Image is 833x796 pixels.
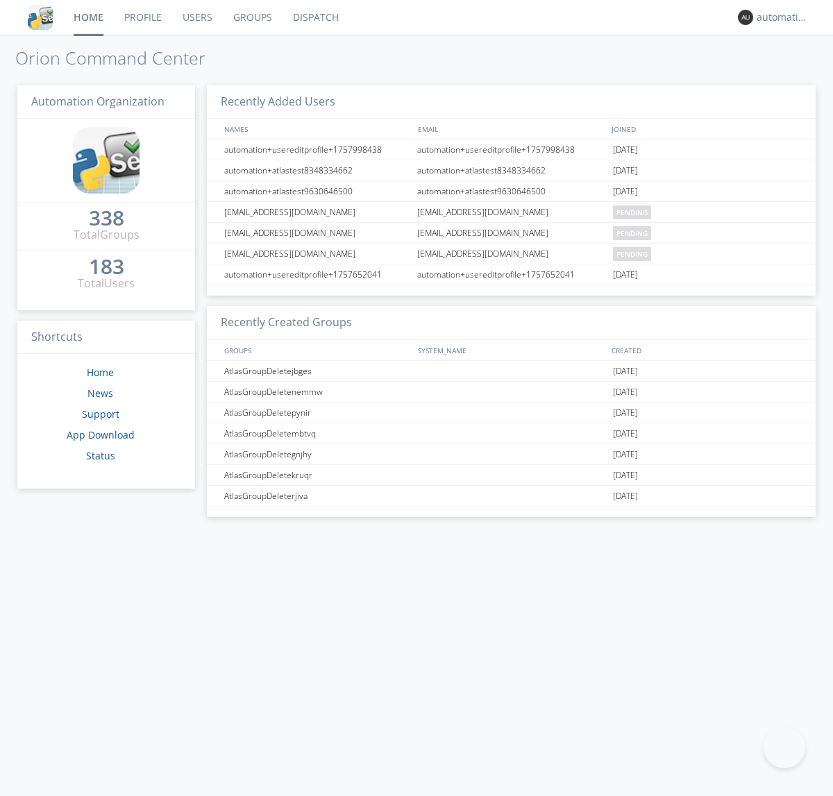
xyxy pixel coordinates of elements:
[78,276,135,291] div: Total Users
[207,85,816,119] h3: Recently Added Users
[87,366,114,379] a: Home
[221,119,411,139] div: NAMES
[207,423,816,444] a: AtlasGroupDeletembtvq[DATE]
[31,94,165,109] span: Automation Organization
[221,202,413,222] div: [EMAIL_ADDRESS][DOMAIN_NAME]
[757,10,809,24] div: automation+atlas0009
[613,226,651,240] span: pending
[613,264,638,285] span: [DATE]
[613,382,638,403] span: [DATE]
[207,181,816,202] a: automation+atlastest9630646500automation+atlastest9630646500[DATE]
[221,382,413,402] div: AtlasGroupDeletenemmw
[414,160,609,180] div: automation+atlastest8348334662
[67,428,135,441] a: App Download
[207,382,816,403] a: AtlasGroupDeletenemmw[DATE]
[613,423,638,444] span: [DATE]
[613,205,651,219] span: pending
[207,306,816,340] h3: Recently Created Groups
[414,244,609,264] div: [EMAIL_ADDRESS][DOMAIN_NAME]
[89,211,124,227] a: 338
[221,160,413,180] div: automation+atlastest8348334662
[738,10,753,25] img: 373638.png
[207,264,816,285] a: automation+usereditprofile+1757652041automation+usereditprofile+1757652041[DATE]
[414,264,609,285] div: automation+usereditprofile+1757652041
[207,361,816,382] a: AtlasGroupDeletejbges[DATE]
[221,223,413,243] div: [EMAIL_ADDRESS][DOMAIN_NAME]
[89,260,124,276] a: 183
[207,160,816,181] a: automation+atlastest8348334662automation+atlastest8348334662[DATE]
[414,223,609,243] div: [EMAIL_ADDRESS][DOMAIN_NAME]
[221,403,413,423] div: AtlasGroupDeletepynir
[207,244,816,264] a: [EMAIL_ADDRESS][DOMAIN_NAME][EMAIL_ADDRESS][DOMAIN_NAME]pending
[613,247,651,261] span: pending
[613,160,638,181] span: [DATE]
[221,244,413,264] div: [EMAIL_ADDRESS][DOMAIN_NAME]
[414,119,608,139] div: EMAIL
[207,444,816,465] a: AtlasGroupDeletegnjhy[DATE]
[207,223,816,244] a: [EMAIL_ADDRESS][DOMAIN_NAME][EMAIL_ADDRESS][DOMAIN_NAME]pending
[613,139,638,160] span: [DATE]
[221,444,413,464] div: AtlasGroupDeletegnjhy
[613,444,638,465] span: [DATE]
[414,139,609,160] div: automation+usereditprofile+1757998438
[764,727,805,768] iframe: Toggle Customer Support
[613,486,638,507] span: [DATE]
[613,465,638,486] span: [DATE]
[28,5,53,30] img: cddb5a64eb264b2086981ab96f4c1ba7
[613,181,638,202] span: [DATE]
[82,407,119,421] a: Support
[221,465,413,485] div: AtlasGroupDeletekruqr
[608,119,802,139] div: JOINED
[221,340,411,360] div: GROUPS
[221,423,413,443] div: AtlasGroupDeletembtvq
[221,264,413,285] div: automation+usereditprofile+1757652041
[221,486,413,506] div: AtlasGroupDeleterjiva
[414,181,609,201] div: automation+atlastest9630646500
[17,321,195,355] h3: Shortcuts
[207,486,816,507] a: AtlasGroupDeleterjiva[DATE]
[221,361,413,381] div: AtlasGroupDeletejbges
[613,403,638,423] span: [DATE]
[89,260,124,273] div: 183
[89,211,124,225] div: 338
[207,202,816,223] a: [EMAIL_ADDRESS][DOMAIN_NAME][EMAIL_ADDRESS][DOMAIN_NAME]pending
[608,340,802,360] div: CREATED
[86,449,115,462] a: Status
[221,181,413,201] div: automation+atlastest9630646500
[74,227,140,243] div: Total Groups
[207,139,816,160] a: automation+usereditprofile+1757998438automation+usereditprofile+1757998438[DATE]
[207,403,816,423] a: AtlasGroupDeletepynir[DATE]
[73,127,140,194] img: cddb5a64eb264b2086981ab96f4c1ba7
[207,465,816,486] a: AtlasGroupDeletekruqr[DATE]
[414,202,609,222] div: [EMAIL_ADDRESS][DOMAIN_NAME]
[87,387,113,400] a: News
[613,361,638,382] span: [DATE]
[414,340,608,360] div: SYSTEM_NAME
[221,139,413,160] div: automation+usereditprofile+1757998438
